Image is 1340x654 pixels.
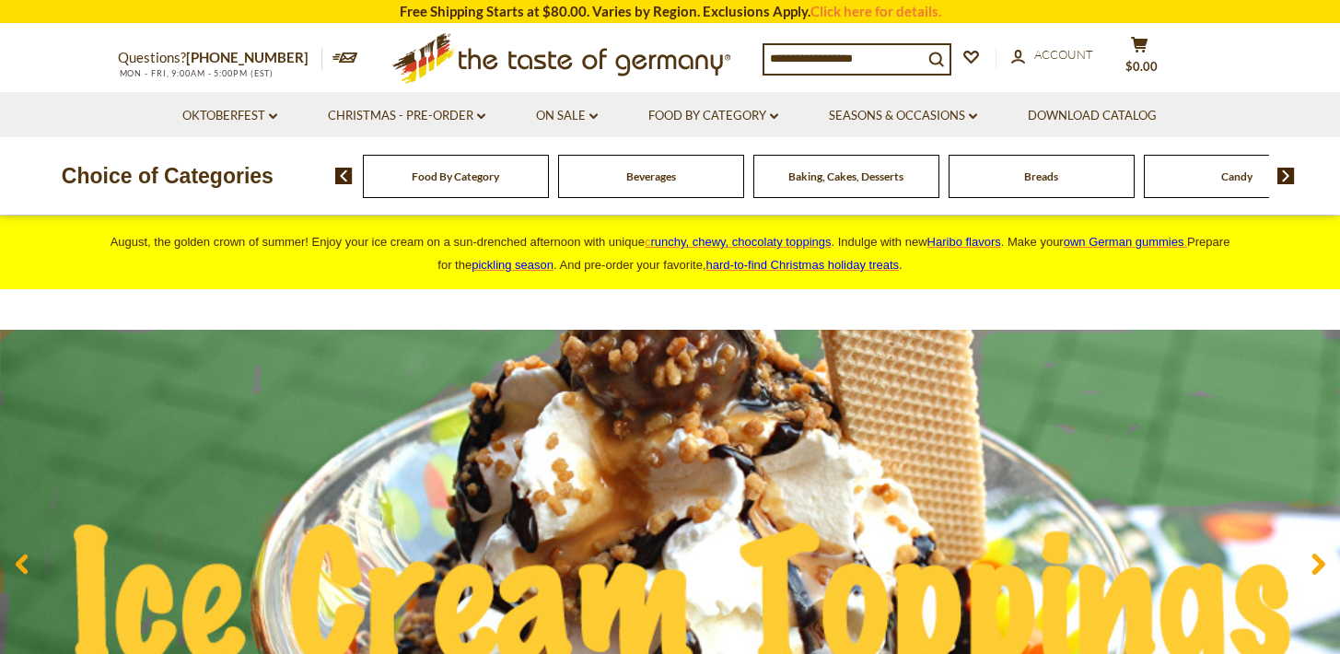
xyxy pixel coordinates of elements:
[1034,47,1093,62] span: Account
[810,3,941,19] a: Click here for details.
[186,49,309,65] a: [PHONE_NUMBER]
[1064,235,1184,249] span: own German gummies
[182,106,277,126] a: Oktoberfest
[1113,36,1168,82] button: $0.00
[472,258,553,272] a: pickling season
[412,169,499,183] a: Food By Category
[706,258,903,272] span: .
[1125,59,1158,74] span: $0.00
[645,235,832,249] a: crunchy, chewy, chocolaty toppings
[829,106,977,126] a: Seasons & Occasions
[328,106,485,126] a: Christmas - PRE-ORDER
[1064,235,1187,249] a: own German gummies.
[650,235,831,249] span: runchy, chewy, chocolaty toppings
[1277,168,1295,184] img: next arrow
[706,258,900,272] a: hard-to-find Christmas holiday treats
[927,235,1001,249] a: Haribo flavors
[536,106,598,126] a: On Sale
[626,169,676,183] a: Beverages
[648,106,778,126] a: Food By Category
[335,168,353,184] img: previous arrow
[788,169,903,183] a: Baking, Cakes, Desserts
[118,46,322,70] p: Questions?
[1011,45,1093,65] a: Account
[111,235,1230,272] span: August, the golden crown of summer! Enjoy your ice cream on a sun-drenched afternoon with unique ...
[1028,106,1157,126] a: Download Catalog
[118,68,274,78] span: MON - FRI, 9:00AM - 5:00PM (EST)
[1221,169,1253,183] a: Candy
[1024,169,1058,183] a: Breads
